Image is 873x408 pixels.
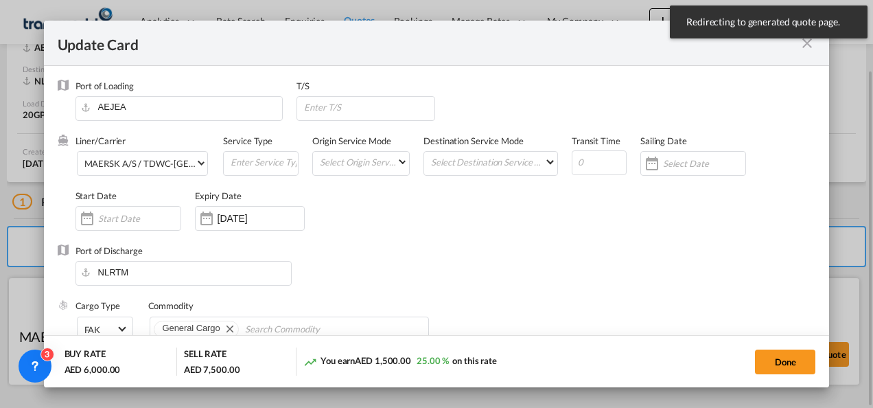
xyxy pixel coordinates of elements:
[417,355,449,366] span: 25.00 %
[75,300,120,311] label: Cargo Type
[163,321,223,335] div: General Cargo. Press delete to remove this chip.
[44,21,830,388] md-dialog: Update Card Port ...
[58,34,800,52] div: Update Card
[303,354,497,369] div: You earn on this rate
[148,300,194,311] label: Commodity
[303,355,317,369] md-icon: icon-trending-up
[755,350,815,374] button: Done
[572,135,620,146] label: Transit Time
[229,152,298,172] input: Enter Service Type
[423,135,524,146] label: Destination Service Mode
[184,348,226,363] div: SELL RATE
[58,299,69,310] img: cargo.png
[318,152,409,172] md-select: Select Origin Service Mode
[82,262,291,282] input: Enter Port of Discharge
[245,319,371,341] input: Search Commodity
[75,80,135,91] label: Port of Loading
[312,135,391,146] label: Origin Service Mode
[163,323,220,333] span: General Cargo
[218,213,304,224] input: Expiry Date
[223,135,272,146] label: Service Type
[150,317,430,341] md-chips-wrap: Chips container. Use arrow keys to select chips.
[663,158,745,169] input: Select Date
[430,152,557,172] md-select: Select Destination Service Mode
[77,317,133,341] md-select: Select Cargo type: FAK
[640,135,687,146] label: Sailing Date
[84,324,101,335] div: FAK
[84,158,264,169] div: MAERSK A/S / TDWC-[GEOGRAPHIC_DATA]
[195,190,242,201] label: Expiry Date
[75,245,143,256] label: Port of Discharge
[296,80,310,91] label: T/S
[75,190,117,201] label: Start Date
[218,321,238,335] button: Remove General Cargo
[682,15,855,29] span: Redirecting to generated quote page.
[82,97,283,117] input: Enter Port of Loading
[65,363,121,376] div: AED 6,000.00
[65,348,106,363] div: BUY RATE
[75,135,126,146] label: Liner/Carrier
[572,150,627,175] input: 0
[303,97,434,117] input: Enter T/S
[355,355,411,366] span: AED 1,500.00
[98,213,181,224] input: Start Date
[184,363,240,376] div: AED 7,500.00
[77,151,209,176] md-select: Select Liner: MAERSK A/S / TDWC-DUBAI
